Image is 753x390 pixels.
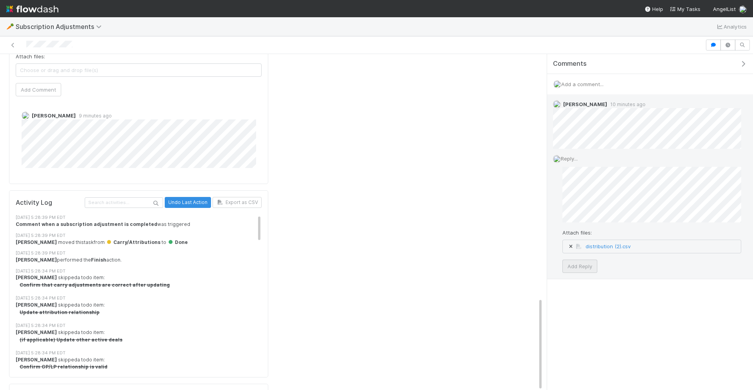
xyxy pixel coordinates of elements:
[739,5,747,13] img: avatar_c597f508-4d28-4c7c-92e0-bd2d0d338f8e.png
[16,199,83,207] h5: Activity Log
[16,221,157,227] strong: Comment when a subscription adjustment is completed
[713,6,736,12] span: AngelList
[716,22,747,31] a: Analytics
[16,274,57,280] strong: [PERSON_NAME]
[553,60,587,68] span: Comments
[16,232,262,239] div: [DATE] 5:28:39 PM EDT
[6,2,58,16] img: logo-inverted-e16ddd16eac7371096b0.svg
[16,83,61,96] button: Add Comment
[6,23,14,30] span: 🥕
[669,5,700,13] a: My Tasks
[553,155,561,163] img: avatar_c597f508-4d28-4c7c-92e0-bd2d0d338f8e.png
[16,329,262,343] div: skipped a todo item:
[16,295,262,302] div: [DATE] 5:28:34 PM EDT
[16,239,262,246] div: moved this task from to
[20,282,170,288] strong: Confirm that carry adjustments are correct after updating
[644,5,663,13] div: Help
[16,322,262,329] div: [DATE] 5:28:34 PM EDT
[16,23,105,31] span: Subscription Adjustments
[16,302,262,316] div: skipped a todo item:
[607,101,646,107] span: 10 minutes ago
[16,239,57,245] strong: [PERSON_NAME]
[165,197,211,208] button: Undo Last Action
[553,80,561,88] img: avatar_c597f508-4d28-4c7c-92e0-bd2d0d338f8e.png
[562,229,592,237] label: Attach files:
[20,309,100,315] strong: Update attribution relationship
[586,243,631,249] a: distribution (2).csv
[85,197,163,208] input: Search activities...
[106,239,160,245] span: Carry/Attributions
[16,221,262,228] div: was triggered
[16,250,262,256] div: [DATE] 5:28:39 PM EDT
[16,350,262,356] div: [DATE] 5:28:34 PM EDT
[16,64,261,76] span: Choose or drag and drop file(s)
[16,214,262,221] div: [DATE] 5:28:39 PM EDT
[16,356,262,371] div: skipped a todo item:
[562,260,597,273] button: Add Reply
[16,268,262,274] div: [DATE] 5:28:34 PM EDT
[669,6,700,12] span: My Tasks
[20,337,122,343] strong: (if applicable) Update other active deals
[22,112,29,119] img: avatar_b18de8e2-1483-4e81-aa60-0a3d21592880.png
[76,113,112,119] span: 9 minutes ago
[561,155,578,162] span: Reply...
[16,256,262,264] div: performed the action.
[167,239,188,245] span: Done
[16,52,45,60] label: Attach files:
[91,257,106,263] strong: Finish
[16,329,57,335] strong: [PERSON_NAME]
[32,112,76,119] span: [PERSON_NAME]
[561,81,604,87] span: Add a comment...
[16,302,57,308] strong: [PERSON_NAME]
[553,100,561,108] img: avatar_b18de8e2-1483-4e81-aa60-0a3d21592880.png
[16,274,262,289] div: skipped a todo item:
[16,357,57,363] strong: [PERSON_NAME]
[563,101,607,107] span: [PERSON_NAME]
[20,364,107,370] strong: Confirm GP/LP relationship is valid
[213,197,262,208] button: Export as CSV
[16,257,57,263] strong: [PERSON_NAME]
